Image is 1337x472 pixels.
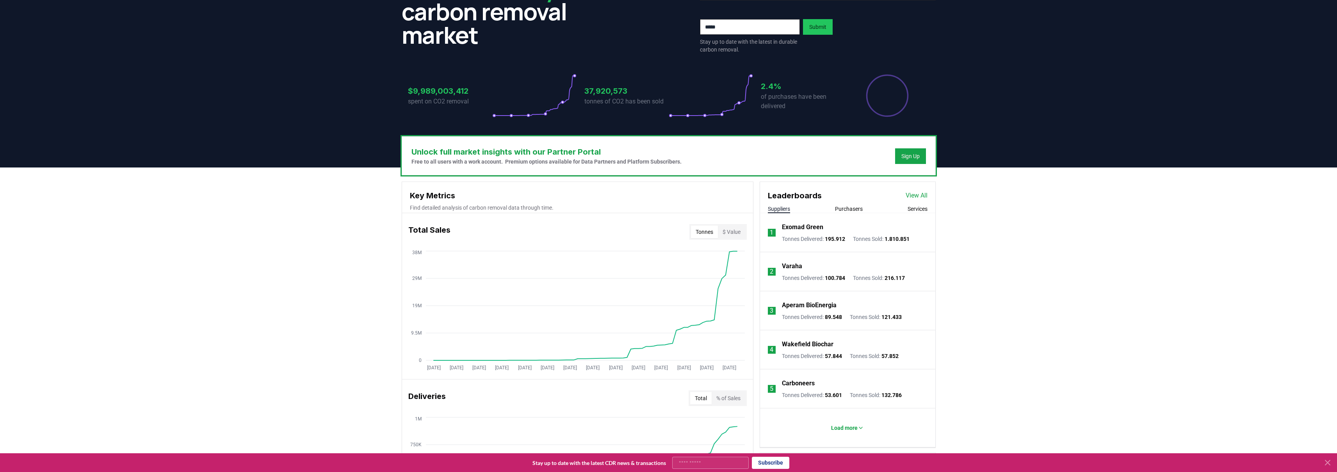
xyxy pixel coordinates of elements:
p: spent on CO2 removal [408,97,492,106]
tspan: [DATE] [609,365,622,370]
tspan: 0 [419,358,422,363]
a: Aperam BioEnergia [782,301,837,310]
p: 5 [770,384,773,394]
p: Tonnes Sold : [853,235,910,243]
p: tonnes of CO2 has been sold [584,97,669,106]
tspan: [DATE] [654,365,668,370]
button: Load more [825,420,870,436]
span: 121.433 [881,314,902,320]
tspan: [DATE] [495,365,509,370]
p: 4 [770,345,773,354]
p: Find detailed analysis of carbon removal data through time. [410,204,745,212]
h3: 2.4% [761,80,845,92]
tspan: 750K [410,442,422,447]
button: % of Sales [712,392,745,404]
span: 1.810.851 [885,236,910,242]
button: Total [690,392,712,404]
tspan: 19M [412,303,422,308]
span: 89.548 [825,314,842,320]
button: Sign Up [895,148,926,164]
p: Tonnes Sold : [850,313,902,321]
p: Load more [831,424,858,432]
a: Exomad Green [782,223,823,232]
tspan: [DATE] [563,365,577,370]
p: Tonnes Sold : [850,391,902,399]
tspan: 29M [412,276,422,281]
span: 57.844 [825,353,842,359]
tspan: 1M [415,416,422,422]
p: Tonnes Sold : [853,274,905,282]
span: 100.784 [825,275,845,281]
button: $ Value [718,226,745,238]
tspan: [DATE] [723,365,736,370]
h3: Unlock full market insights with our Partner Portal [411,146,682,158]
p: 2 [770,267,773,276]
div: Percentage of sales delivered [865,74,909,118]
tspan: [DATE] [449,365,463,370]
tspan: [DATE] [586,365,600,370]
tspan: [DATE] [518,365,531,370]
span: 53.601 [825,392,842,398]
span: 132.786 [881,392,902,398]
h3: 37,920,573 [584,85,669,97]
h3: $9,989,003,412 [408,85,492,97]
p: of purchases have been delivered [761,92,845,111]
p: 1 [770,228,773,237]
tspan: 38M [412,250,422,255]
button: Submit [803,19,833,35]
button: Services [908,205,928,213]
span: 57.852 [881,353,899,359]
a: Varaha [782,262,802,271]
p: Tonnes Delivered : [782,391,842,399]
button: Suppliers [768,205,790,213]
tspan: [DATE] [427,365,440,370]
p: Tonnes Delivered : [782,274,845,282]
p: Tonnes Delivered : [782,313,842,321]
button: Purchasers [835,205,863,213]
span: 216.117 [885,275,905,281]
p: Tonnes Sold : [850,352,899,360]
tspan: [DATE] [700,365,713,370]
a: View All [906,191,928,200]
h3: Leaderboards [768,190,822,201]
p: Stay up to date with the latest in durable carbon removal. [700,38,800,53]
tspan: [DATE] [631,365,645,370]
a: Wakefield Biochar [782,340,833,349]
p: Tonnes Delivered : [782,235,845,243]
h3: Key Metrics [410,190,745,201]
p: 3 [770,306,773,315]
tspan: [DATE] [677,365,691,370]
tspan: [DATE] [472,365,486,370]
h3: Total Sales [408,224,450,240]
tspan: 9.5M [411,330,422,336]
a: Sign Up [901,152,920,160]
p: Free to all users with a work account. Premium options available for Data Partners and Platform S... [411,158,682,166]
a: Carboneers [782,379,815,388]
p: Tonnes Delivered : [782,352,842,360]
h3: Deliveries [408,390,446,406]
span: 195.912 [825,236,845,242]
button: Tonnes [691,226,718,238]
tspan: [DATE] [540,365,554,370]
